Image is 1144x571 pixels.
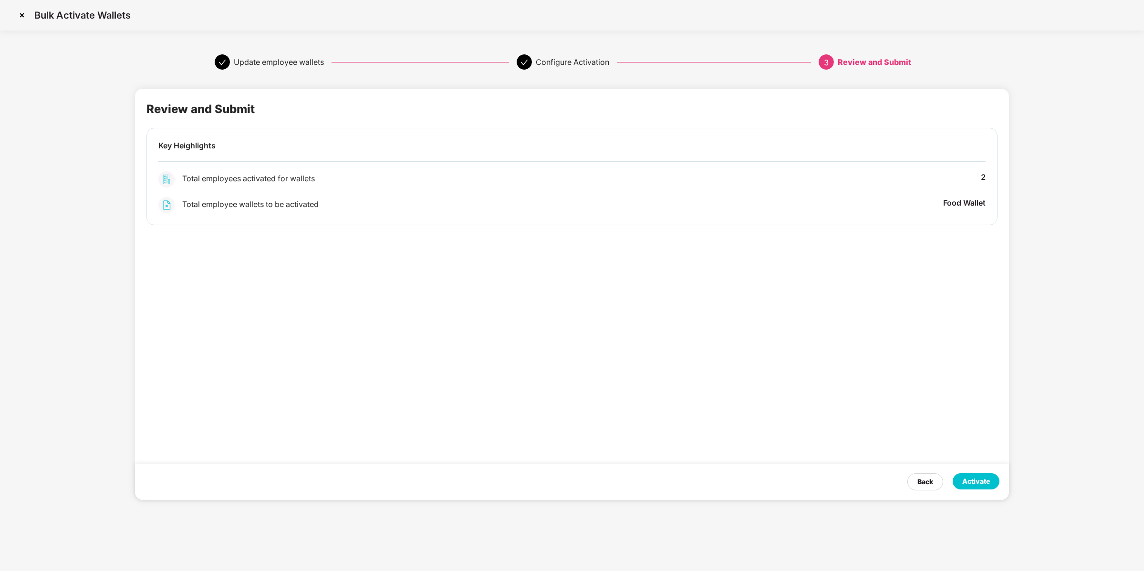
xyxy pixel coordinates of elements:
[943,197,986,213] div: Food Wallet
[824,58,829,67] span: 3
[158,140,986,162] div: Key Heighlights
[182,173,981,187] div: Total employees activated for wallets
[146,100,255,118] div: Review and Submit
[218,59,226,66] span: check
[520,59,528,66] span: check
[962,476,990,487] div: Activate
[34,10,131,21] p: Bulk Activate Wallets
[234,54,324,70] div: Update employee wallets
[182,198,943,213] div: Total employee wallets to be activated
[14,8,30,23] img: svg+xml;base64,PHN2ZyBpZD0iQ3Jvc3MtMzJ4MzIiIHhtbG5zPSJodHRwOi8vd3d3LnczLm9yZy8yMDAwL3N2ZyIgd2lkdG...
[158,171,175,187] img: svg+xml;base64,PHN2ZyBpZD0iR3JvdXBfSGVhbHRoX0luc3VyYW5jZSIgZGF0YS1uYW1lPSJHcm91cCBIZWFsdGggSW5zdX...
[917,477,933,487] div: Back
[838,54,911,70] div: Review and Submit
[536,54,609,70] div: Configure Activation
[981,171,986,187] div: 2
[158,197,175,213] img: svg+xml;base64,PHN2ZyBpZD0iR3JvdXBfSGVhbHRoX0luc3VyYW5jZSIgZGF0YS1uYW1lPSJHcm91cCBIZWFsdGggSW5zdX...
